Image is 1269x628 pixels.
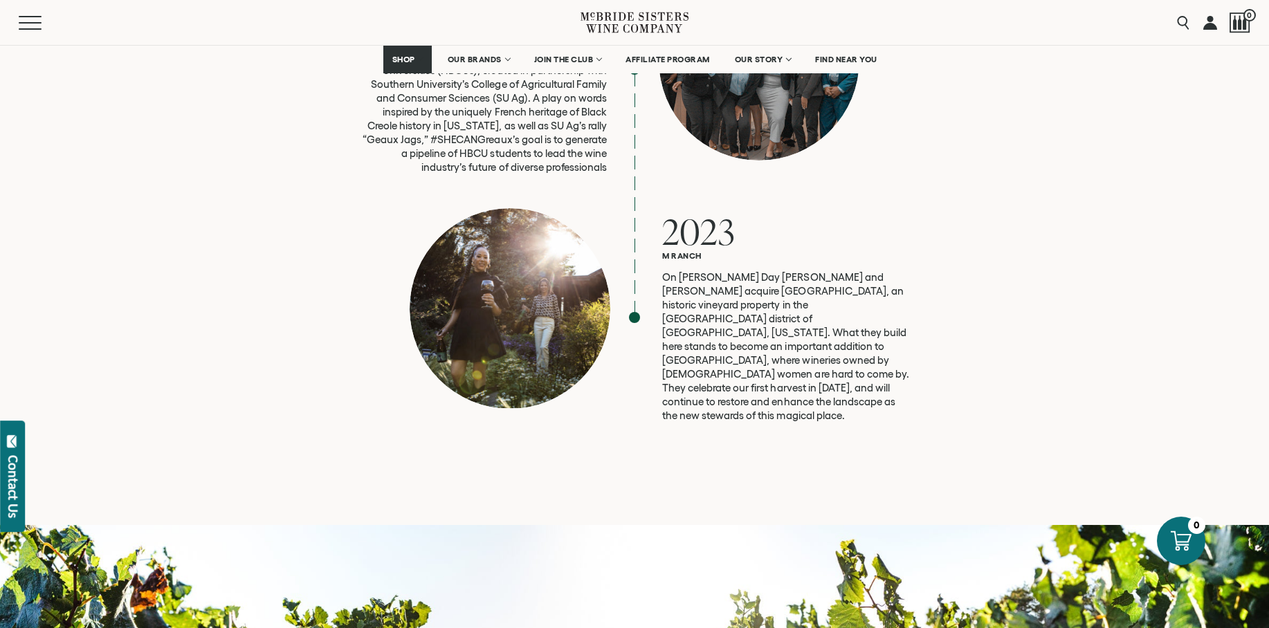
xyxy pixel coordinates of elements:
[726,46,800,73] a: OUR STORY
[1243,9,1256,21] span: 0
[383,46,432,73] a: SHOP
[392,55,416,64] span: SHOP
[534,55,594,64] span: JOIN THE CLUB
[617,46,719,73] a: AFFILIATE PROGRAM
[448,55,502,64] span: OUR BRANDS
[525,46,610,73] a: JOIN THE CLUB
[662,270,911,423] p: On [PERSON_NAME] Day [PERSON_NAME] and [PERSON_NAME] acquire [GEOGRAPHIC_DATA], an historic viney...
[358,22,607,174] p: The [PERSON_NAME] Sisters SHE CAN Fund launches its first-ever academic scholarship program direc...
[815,55,877,64] span: FIND NEAR YOU
[735,55,783,64] span: OUR STORY
[19,16,69,30] button: Mobile Menu Trigger
[662,207,736,255] span: 2023
[806,46,886,73] a: FIND NEAR YOU
[626,55,710,64] span: AFFILIATE PROGRAM
[1188,517,1205,534] div: 0
[439,46,518,73] a: OUR BRANDS
[6,455,20,518] div: Contact Us
[662,251,911,260] h6: M Ranch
